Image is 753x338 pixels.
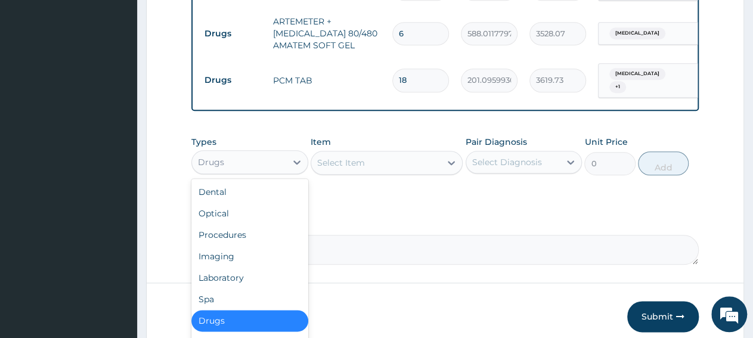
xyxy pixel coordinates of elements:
[198,156,224,168] div: Drugs
[627,301,699,332] button: Submit
[191,181,308,203] div: Dental
[199,69,267,91] td: Drugs
[191,310,308,331] div: Drugs
[466,136,527,148] label: Pair Diagnosis
[191,289,308,310] div: Spa
[317,157,365,169] div: Select Item
[191,137,216,147] label: Types
[638,151,689,175] button: Add
[199,23,267,45] td: Drugs
[62,67,200,82] div: Chat with us now
[196,6,224,35] div: Minimize live chat window
[609,81,626,93] span: + 1
[311,136,331,148] label: Item
[584,136,627,148] label: Unit Price
[609,68,665,80] span: [MEDICAL_DATA]
[69,96,165,216] span: We're online!
[191,246,308,267] div: Imaging
[267,69,386,92] td: PCM TAB
[191,203,308,224] div: Optical
[191,224,308,246] div: Procedures
[6,218,227,259] textarea: Type your message and hit 'Enter'
[22,60,48,89] img: d_794563401_company_1708531726252_794563401
[191,218,699,228] label: Comment
[267,10,386,57] td: ARTEMETER + [MEDICAL_DATA] 80/480 AMATEM SOFT GEL
[191,267,308,289] div: Laboratory
[472,156,542,168] div: Select Diagnosis
[609,27,665,39] span: [MEDICAL_DATA]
